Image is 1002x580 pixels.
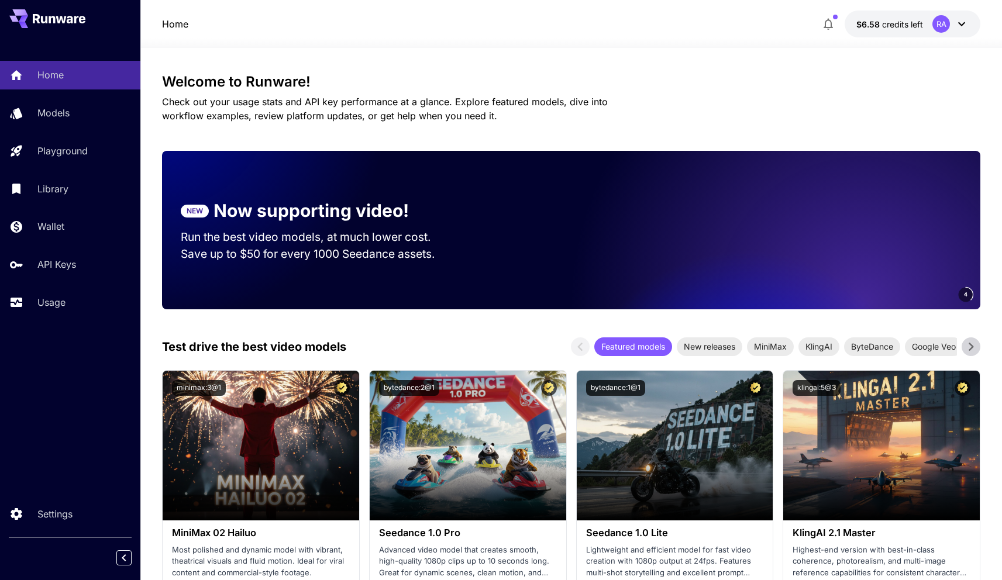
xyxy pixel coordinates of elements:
[905,337,963,356] div: Google Veo
[334,380,350,396] button: Certified Model – Vetted for best performance and includes a commercial license.
[116,550,132,565] button: Collapse sidebar
[37,507,73,521] p: Settings
[162,338,346,355] p: Test drive the best video models
[586,527,764,538] h3: Seedance 1.0 Lite
[882,19,923,29] span: credits left
[856,18,923,30] div: $6.579
[172,544,350,579] p: Most polished and dynamic model with vibrant, theatrical visuals and fluid motion. Ideal for vira...
[541,380,557,396] button: Certified Model – Vetted for best performance and includes a commercial license.
[172,527,350,538] h3: MiniMax 02 Hailuo
[379,527,557,538] h3: Seedance 1.0 Pro
[793,380,841,396] button: klingai:5@3
[594,337,672,356] div: Featured models
[181,246,453,263] p: Save up to $50 for every 1000 Seedance assets.
[677,337,742,356] div: New releases
[677,340,742,353] span: New releases
[162,17,188,31] a: Home
[747,337,794,356] div: MiniMax
[955,380,970,396] button: Certified Model – Vetted for best performance and includes a commercial license.
[172,380,226,396] button: minimax:3@1
[163,371,359,520] img: alt
[37,182,68,196] p: Library
[844,340,900,353] span: ByteDance
[162,96,608,122] span: Check out your usage stats and API key performance at a glance. Explore featured models, dive int...
[845,11,980,37] button: $6.579RA
[162,74,980,90] h3: Welcome to Runware!
[37,144,88,158] p: Playground
[37,295,66,309] p: Usage
[798,340,839,353] span: KlingAI
[586,380,645,396] button: bytedance:1@1
[932,15,950,33] div: RA
[181,229,453,246] p: Run the best video models, at much lower cost.
[162,17,188,31] nav: breadcrumb
[379,544,557,579] p: Advanced video model that creates smooth, high-quality 1080p clips up to 10 seconds long. Great f...
[844,337,900,356] div: ByteDance
[586,544,764,579] p: Lightweight and efficient model for fast video creation with 1080p output at 24fps. Features mult...
[37,68,64,82] p: Home
[187,206,203,216] p: NEW
[798,337,839,356] div: KlingAI
[793,527,970,538] h3: KlingAI 2.1 Master
[747,340,794,353] span: MiniMax
[37,219,64,233] p: Wallet
[905,340,963,353] span: Google Veo
[594,340,672,353] span: Featured models
[370,371,566,520] img: alt
[793,544,970,579] p: Highest-end version with best-in-class coherence, photorealism, and multi-image reference capabil...
[125,547,140,568] div: Collapse sidebar
[748,380,763,396] button: Certified Model – Vetted for best performance and includes a commercial license.
[856,19,882,29] span: $6.58
[214,198,409,224] p: Now supporting video!
[783,371,980,520] img: alt
[37,106,70,120] p: Models
[577,371,773,520] img: alt
[37,257,76,271] p: API Keys
[379,380,439,396] button: bytedance:2@1
[964,290,967,299] span: 4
